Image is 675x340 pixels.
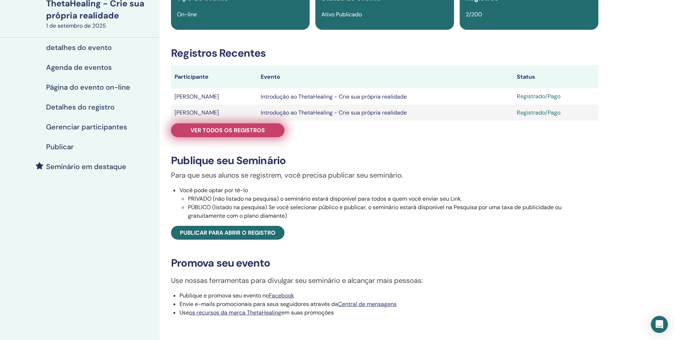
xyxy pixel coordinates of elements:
[46,83,130,92] font: Página do evento on-line
[171,276,423,285] font: Use nossas ferramentas para divulgar seu seminário e alcançar mais pessoas:
[175,109,219,116] font: [PERSON_NAME]
[188,204,561,219] font: PÚBLICO (listado na pesquisa) Se você selecionar público e publicar, o seminário estará disponíve...
[261,73,280,80] font: Evento
[171,46,266,60] font: Registros Recentes
[46,122,127,132] font: Gerenciar participantes
[179,292,269,299] font: Publique e promova seu evento no
[171,123,284,137] a: Ver todos os registros
[171,154,286,167] font: Publique seu Seminário
[651,316,668,333] div: Abra o Intercom Messenger
[46,162,126,171] font: Seminário em destaque
[190,127,265,134] font: Ver todos os registros
[179,186,248,194] font: Você pode optar por tê-lo
[261,109,407,116] font: Introdução ao ThetaHealing - Crie sua própria realidade
[46,63,112,72] font: Agenda de eventos
[171,226,284,240] a: Publicar para abrir o registro
[171,256,270,270] font: Promova seu evento
[175,73,209,80] font: Participante
[517,93,560,100] font: Registrado/Pago
[46,102,115,112] font: Detalhes do registro
[180,229,276,236] font: Publicar para abrir o registro
[321,11,362,18] font: Ativo Publicado
[46,142,74,151] font: Publicar
[517,73,535,80] font: Status
[466,11,482,18] font: 2/200
[46,43,112,52] font: detalhes do evento
[46,22,106,29] font: 1 de setembro de 2025
[171,171,403,180] font: Para que seus alunos se registrem, você precisa publicar seu seminário.
[517,109,560,116] font: Registrado/Pago
[281,309,334,316] font: em suas promoções
[338,300,397,308] a: Central de mensagens
[175,93,219,100] font: [PERSON_NAME]
[261,93,407,100] font: Introdução ao ThetaHealing - Crie sua própria realidade
[189,309,281,316] a: os recursos da marca ThetaHealing
[188,195,462,202] font: PRIVADO (não listado na pesquisa) o seminário estará disponível para todos a quem você enviar seu...
[179,309,189,316] font: Use
[177,11,197,18] font: On-line
[179,300,338,308] font: Envie e-mails promocionais para seus seguidores através da
[269,292,294,299] font: Facebook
